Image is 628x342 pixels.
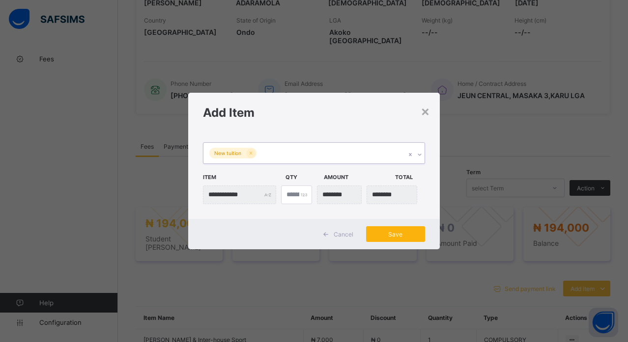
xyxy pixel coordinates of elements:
div: New tuition [209,148,246,159]
span: Qty [285,169,319,185]
span: Cancel [334,231,353,238]
span: Total [395,169,428,185]
h1: Add Item [203,105,425,120]
div: × [421,103,430,119]
span: Save [373,231,418,238]
span: Item [203,169,281,185]
span: Amount [324,169,390,185]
